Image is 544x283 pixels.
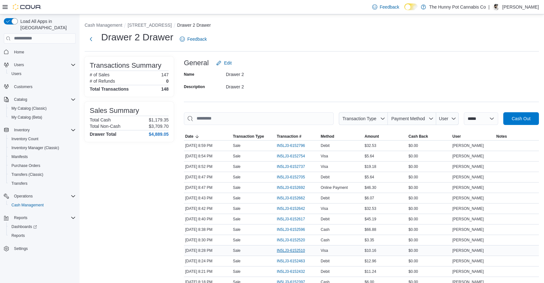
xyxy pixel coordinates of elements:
a: Feedback [370,1,402,13]
a: Purchase Orders [9,162,43,169]
div: $0.00 [407,236,451,244]
span: Settings [14,246,28,251]
div: $0.00 [407,142,451,149]
span: Amount [365,134,379,139]
span: Reports [11,233,25,238]
input: This is a search bar. As you type, the results lower in the page will automatically filter. [184,112,334,125]
span: Users [11,71,21,76]
span: Customers [11,83,76,91]
label: Name [184,72,194,77]
button: Operations [1,192,78,201]
button: [STREET_ADDRESS] [128,23,171,28]
span: Method [321,134,334,139]
span: [PERSON_NAME] [452,175,484,180]
span: $19.18 [365,164,376,169]
span: Inventory Manager (Classic) [9,144,76,152]
span: Manifests [11,154,28,159]
button: Users [1,60,78,69]
button: IN5LJ3-6152617 [277,215,311,223]
button: Users [11,61,26,69]
div: [DATE] 8:47 PM [184,184,232,191]
div: $0.00 [407,173,451,181]
span: User [452,134,461,139]
span: My Catalog (Beta) [11,115,42,120]
p: Sale [233,269,241,274]
a: My Catalog (Beta) [9,114,45,121]
div: [DATE] 8:38 PM [184,226,232,233]
span: Inventory [14,128,30,133]
span: Reports [14,215,27,220]
a: My Catalog (Classic) [9,105,49,112]
p: Sale [233,154,241,159]
button: Catalog [1,95,78,104]
span: Feedback [187,36,207,42]
span: $45.19 [365,217,376,222]
button: Transaction Type [232,133,275,140]
nav: Complex example [4,45,76,270]
button: Transaction Type [339,112,388,125]
span: IN5LJ3-6152432 [277,269,305,274]
span: $66.88 [365,227,376,232]
a: Settings [11,245,30,252]
button: Cash Management [6,201,78,210]
span: Notes [496,134,507,139]
button: Reports [6,231,78,240]
span: Reports [11,214,76,222]
div: [DATE] 8:42 PM [184,205,232,212]
span: Load All Apps in [GEOGRAPHIC_DATA] [18,18,76,31]
div: $0.00 [407,268,451,275]
h6: # of Sales [90,72,109,77]
span: My Catalog (Classic) [9,105,76,112]
h6: Total Non-Cash [90,124,121,129]
span: Transfers (Classic) [11,172,43,177]
h4: Total Transactions [90,86,129,92]
button: Cash Out [503,112,539,125]
span: IN5LJ3-6152737 [277,164,305,169]
button: IN5LJ3-6152642 [277,205,311,212]
button: Home [1,47,78,57]
span: Home [11,48,76,56]
div: $0.00 [407,257,451,265]
span: IN5LJ3-6152510 [277,248,305,253]
h4: $4,889.05 [149,132,169,137]
button: Method [319,133,363,140]
span: IN5LJ3-6152617 [277,217,305,222]
button: IN5LJ3-6152662 [277,194,311,202]
span: [PERSON_NAME] [452,217,484,222]
button: Next [85,33,97,45]
span: [PERSON_NAME] [452,154,484,159]
span: Date [185,134,193,139]
button: User [451,133,495,140]
p: Sale [233,248,241,253]
div: $0.00 [407,184,451,191]
span: Cash Management [11,203,44,208]
span: [PERSON_NAME] [452,227,484,232]
span: IN5LJ3-6152520 [277,238,305,243]
span: [PERSON_NAME] [452,196,484,201]
div: [DATE] 8:59 PM [184,142,232,149]
div: Jonathan Estrella [492,3,500,11]
span: Cash Management [9,201,76,209]
div: Drawer 2 [226,82,311,89]
div: [DATE] 8:28 PM [184,247,232,254]
span: $11.24 [365,269,376,274]
p: Sale [233,227,241,232]
p: Sale [233,238,241,243]
span: Cash [321,238,330,243]
span: Inventory Count [9,135,76,143]
span: Inventory Count [11,136,38,141]
span: Visa [321,154,328,159]
p: The Hunny Pot Cannabis Co [429,3,486,11]
span: Transaction Type [233,134,264,139]
span: [PERSON_NAME] [452,164,484,169]
span: Cash Out [512,115,530,122]
button: IN5LJ3-6152596 [277,226,311,233]
span: Reports [9,232,76,239]
div: [DATE] 8:30 PM [184,236,232,244]
button: Payment Method [388,112,436,125]
button: Transfers [6,179,78,188]
span: Visa [321,206,328,211]
button: Reports [11,214,30,222]
span: Home [14,50,24,55]
span: $3.35 [365,238,374,243]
